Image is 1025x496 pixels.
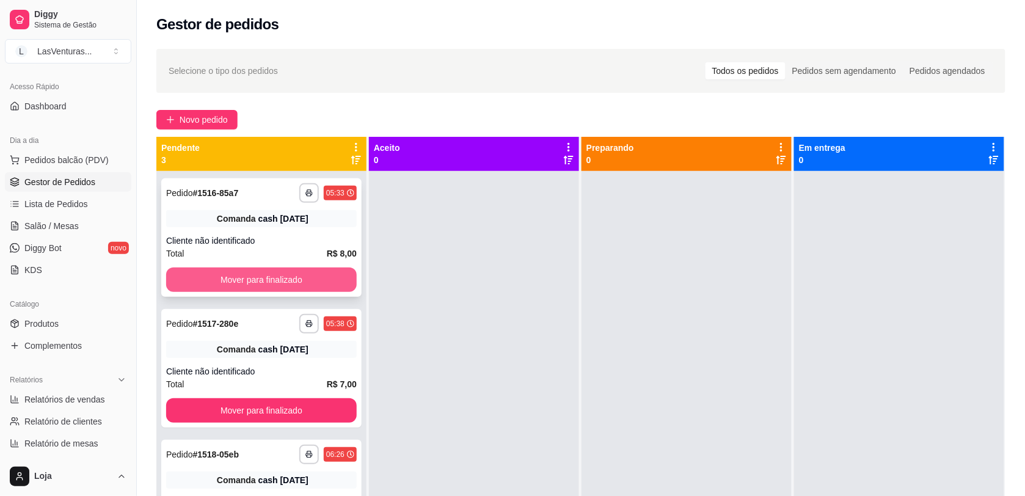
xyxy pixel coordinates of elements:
[166,235,357,247] div: Cliente não identificado
[786,62,903,79] div: Pedidos sem agendamento
[5,294,131,314] div: Catálogo
[5,412,131,431] a: Relatório de clientes
[5,260,131,280] a: KDS
[24,176,95,188] span: Gestor de Pedidos
[217,343,256,356] span: Comanda
[327,249,357,258] strong: R$ 8,00
[374,142,400,154] p: Aceito
[24,100,67,112] span: Dashboard
[5,456,131,475] a: Relatório de fidelidadenovo
[156,110,238,129] button: Novo pedido
[5,390,131,409] a: Relatórios de vendas
[706,62,786,79] div: Todos os pedidos
[34,20,126,30] span: Sistema de Gestão
[326,319,345,329] div: 05:38
[5,39,131,64] button: Select a team
[5,434,131,453] a: Relatório de mesas
[161,142,200,154] p: Pendente
[166,188,193,198] span: Pedido
[5,131,131,150] div: Dia a dia
[24,393,105,406] span: Relatórios de vendas
[258,213,308,225] div: cash [DATE]
[24,318,59,330] span: Produtos
[166,398,357,423] button: Mover para finalizado
[10,375,43,385] span: Relatórios
[258,343,308,356] div: cash [DATE]
[37,45,92,57] div: LasVenturas ...
[327,379,357,389] strong: R$ 7,00
[166,247,184,260] span: Total
[24,198,88,210] span: Lista de Pedidos
[5,77,131,97] div: Acesso Rápido
[217,474,256,486] span: Comanda
[799,154,845,166] p: 0
[34,9,126,20] span: Diggy
[586,142,634,154] p: Preparando
[166,115,175,124] span: plus
[5,97,131,116] a: Dashboard
[258,474,308,486] div: cash [DATE]
[24,264,42,276] span: KDS
[5,336,131,356] a: Complementos
[5,238,131,258] a: Diggy Botnovo
[5,150,131,170] button: Pedidos balcão (PDV)
[156,15,279,34] h2: Gestor de pedidos
[166,377,184,391] span: Total
[169,64,278,78] span: Selecione o tipo dos pedidos
[24,415,102,428] span: Relatório de clientes
[24,154,109,166] span: Pedidos balcão (PDV)
[326,450,345,459] div: 06:26
[5,462,131,491] button: Loja
[374,154,400,166] p: 0
[180,113,228,126] span: Novo pedido
[217,213,256,225] span: Comanda
[799,142,845,154] p: Em entrega
[24,340,82,352] span: Complementos
[166,268,357,292] button: Mover para finalizado
[166,365,357,377] div: Cliente não identificado
[24,437,98,450] span: Relatório de mesas
[903,62,992,79] div: Pedidos agendados
[166,450,193,459] span: Pedido
[586,154,634,166] p: 0
[5,314,131,334] a: Produtos
[193,450,239,459] strong: # 1518-05eb
[166,319,193,329] span: Pedido
[5,194,131,214] a: Lista de Pedidos
[193,319,239,329] strong: # 1517-280e
[15,45,27,57] span: L
[34,471,112,482] span: Loja
[326,188,345,198] div: 05:33
[24,220,79,232] span: Salão / Mesas
[5,172,131,192] a: Gestor de Pedidos
[193,188,239,198] strong: # 1516-85a7
[5,216,131,236] a: Salão / Mesas
[24,242,62,254] span: Diggy Bot
[161,154,200,166] p: 3
[5,5,131,34] a: DiggySistema de Gestão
